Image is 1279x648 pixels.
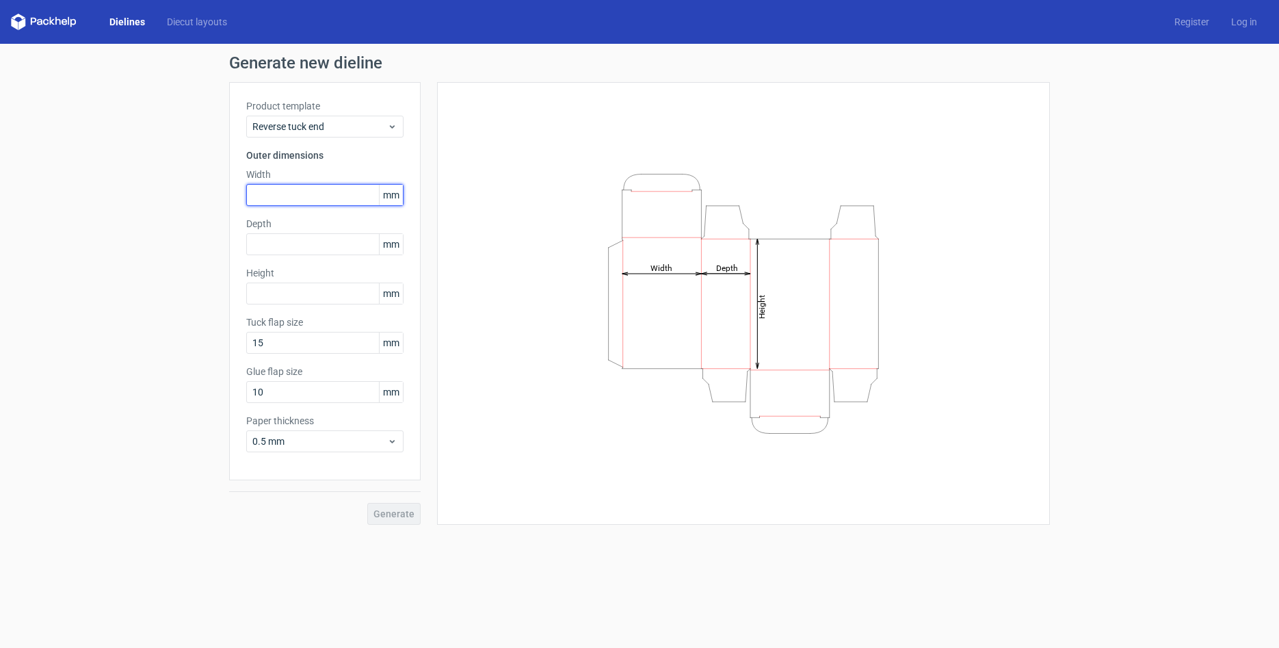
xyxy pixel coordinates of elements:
span: mm [379,185,403,205]
a: Register [1163,15,1220,29]
span: 0.5 mm [252,435,387,448]
tspan: Width [650,263,672,272]
span: mm [379,382,403,402]
span: mm [379,333,403,353]
label: Glue flap size [246,365,404,378]
label: Height [246,266,404,280]
tspan: Height [757,294,767,318]
a: Diecut layouts [156,15,238,29]
label: Tuck flap size [246,315,404,329]
a: Log in [1220,15,1268,29]
span: mm [379,234,403,255]
h1: Generate new dieline [229,55,1050,71]
label: Paper thickness [246,414,404,428]
tspan: Depth [716,263,738,272]
span: Reverse tuck end [252,120,387,133]
span: mm [379,283,403,304]
label: Width [246,168,404,181]
label: Depth [246,217,404,231]
a: Dielines [98,15,156,29]
h3: Outer dimensions [246,148,404,162]
label: Product template [246,99,404,113]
